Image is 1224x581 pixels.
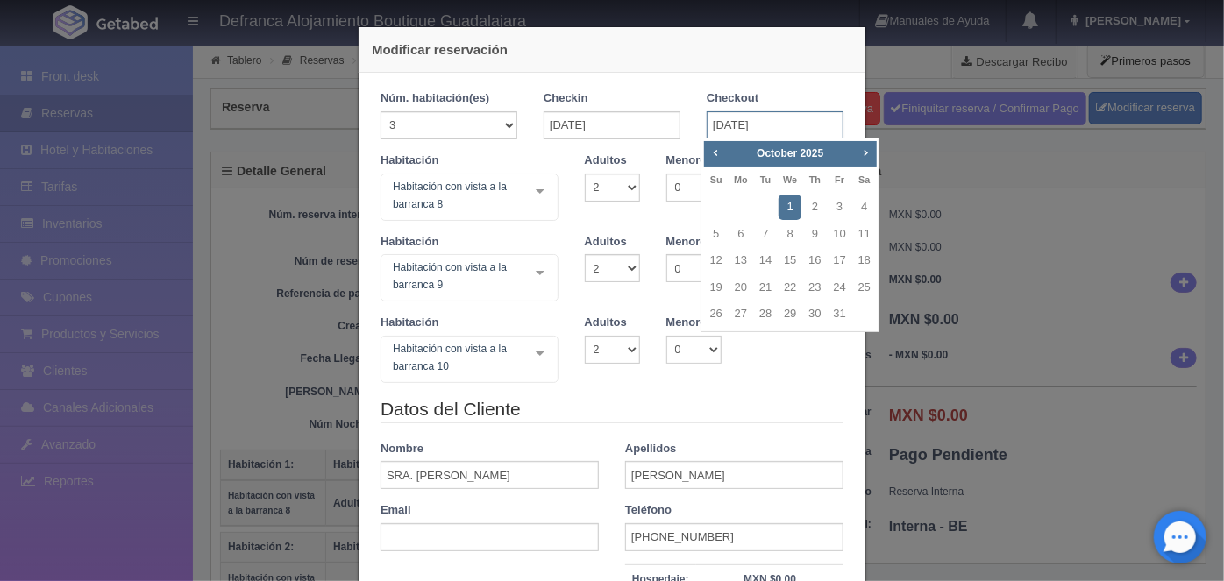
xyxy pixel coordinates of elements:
[666,152,713,169] label: Menores
[809,174,821,185] span: Thursday
[708,145,722,159] span: Prev
[779,301,801,327] a: 29
[625,502,672,519] label: Teléfono
[754,248,777,273] a: 14
[706,143,725,162] a: Prev
[853,275,876,301] a: 25
[372,40,852,59] h4: Modificar reservación
[729,222,752,247] a: 6
[388,340,523,375] span: Habitación con vista a la barranca 10
[666,315,713,331] label: Menores
[829,222,851,247] a: 10
[544,90,588,107] label: Checkin
[388,259,523,294] span: Habitación con vista a la barranca 9
[779,248,801,273] a: 15
[585,315,627,331] label: Adultos
[705,248,728,273] a: 12
[856,143,875,162] a: Next
[829,248,851,273] a: 17
[858,145,872,159] span: Next
[801,147,824,159] span: 2025
[666,234,713,251] label: Menores
[625,441,677,457] label: Apellidos
[381,234,438,251] label: Habitación
[729,275,752,301] a: 20
[853,195,876,220] a: 4
[381,441,423,457] label: Nombre
[734,174,748,185] span: Monday
[388,259,399,287] input: Seleccionar hab.
[779,222,801,247] a: 8
[858,174,870,185] span: Saturday
[381,502,411,519] label: Email
[381,315,438,331] label: Habitación
[381,152,438,169] label: Habitación
[803,248,826,273] a: 16
[829,195,851,220] a: 3
[803,195,826,220] a: 2
[829,275,851,301] a: 24
[853,248,876,273] a: 18
[729,248,752,273] a: 13
[705,275,728,301] a: 19
[760,174,771,185] span: Tuesday
[779,195,801,220] a: 1
[754,301,777,327] a: 28
[853,222,876,247] a: 11
[710,174,722,185] span: Sunday
[707,111,843,139] input: DD-MM-AAAA
[585,234,627,251] label: Adultos
[779,275,801,301] a: 22
[803,275,826,301] a: 23
[388,340,399,368] input: Seleccionar hab.
[783,174,797,185] span: Wednesday
[705,222,728,247] a: 5
[757,147,797,159] span: October
[754,275,777,301] a: 21
[381,396,843,423] legend: Datos del Cliente
[544,111,680,139] input: DD-MM-AAAA
[829,301,851,327] a: 31
[707,90,758,107] label: Checkout
[803,222,826,247] a: 9
[754,222,777,247] a: 7
[388,178,399,206] input: Seleccionar hab.
[803,301,826,327] a: 30
[705,301,728,327] a: 26
[729,301,752,327] a: 27
[381,90,489,107] label: Núm. habitación(es)
[835,174,844,185] span: Friday
[388,178,523,213] span: Habitación con vista a la barranca 8
[585,152,627,169] label: Adultos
